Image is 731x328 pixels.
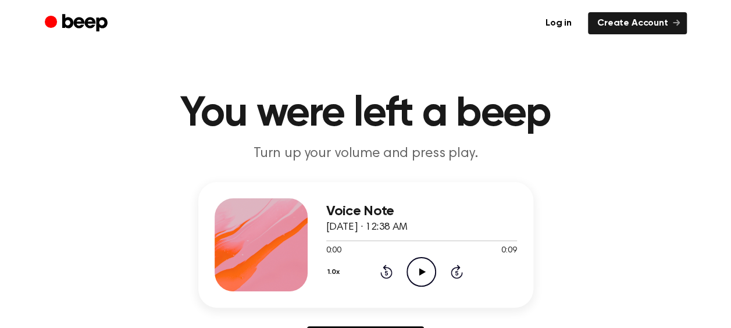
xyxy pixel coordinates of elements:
[501,245,516,257] span: 0:09
[326,245,341,257] span: 0:00
[326,262,344,282] button: 1.0x
[142,144,589,163] p: Turn up your volume and press play.
[68,93,664,135] h1: You were left a beep
[326,204,517,219] h3: Voice Note
[536,12,581,34] a: Log in
[45,12,110,35] a: Beep
[326,222,408,233] span: [DATE] · 12:38 AM
[588,12,687,34] a: Create Account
